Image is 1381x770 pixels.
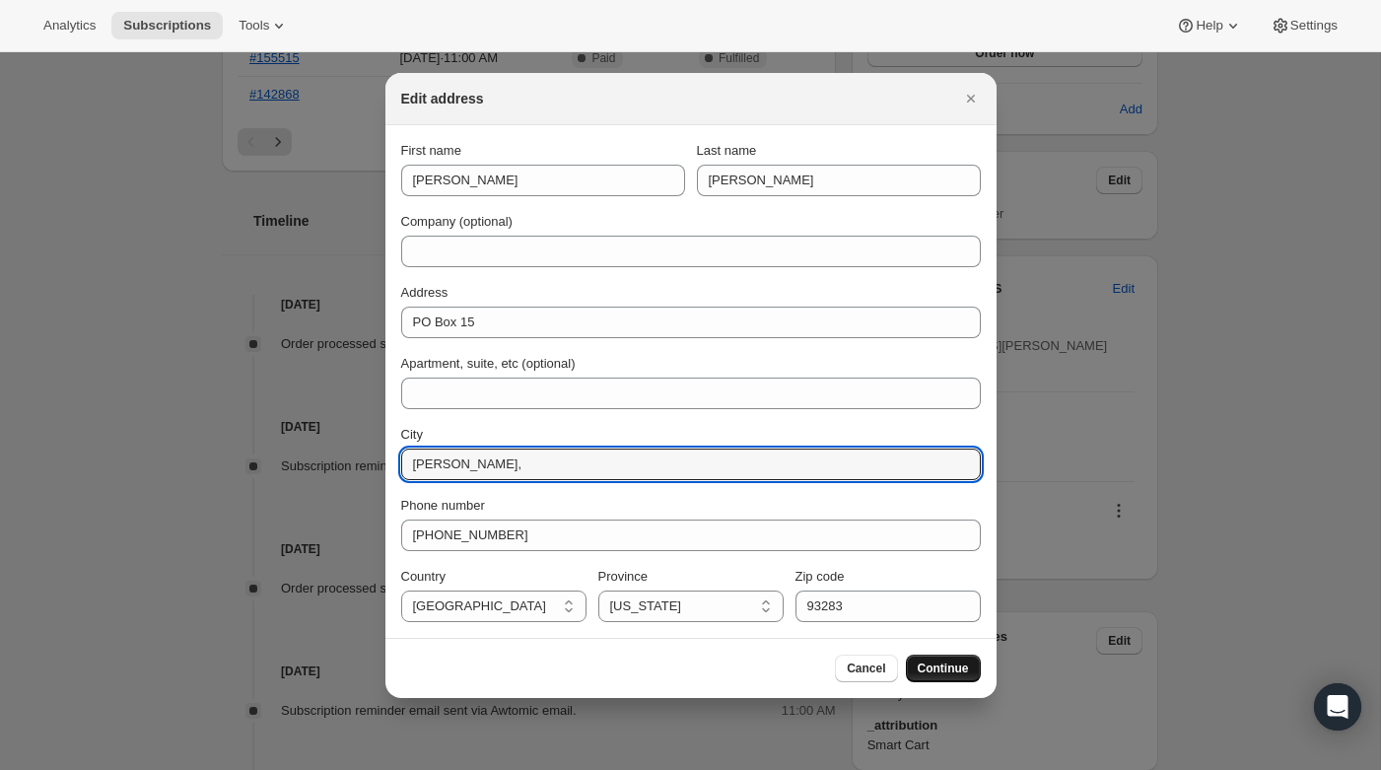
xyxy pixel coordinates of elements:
button: Help [1164,12,1254,39]
div: Open Intercom Messenger [1314,683,1361,731]
button: Close [957,85,985,112]
span: Continue [918,661,969,676]
span: City [401,427,423,442]
span: Province [598,569,649,584]
button: Analytics [32,12,107,39]
span: Tools [239,18,269,34]
button: Continue [906,655,981,682]
span: Apartment, suite, etc (optional) [401,356,576,371]
span: Company (optional) [401,214,513,229]
span: Phone number [401,498,485,513]
span: Help [1196,18,1222,34]
span: Subscriptions [123,18,211,34]
span: Settings [1290,18,1338,34]
span: First name [401,143,461,158]
button: Subscriptions [111,12,223,39]
button: Cancel [835,655,897,682]
h2: Edit address [401,89,484,108]
span: Zip code [795,569,845,584]
button: Tools [227,12,301,39]
span: Address [401,285,449,300]
span: Country [401,569,447,584]
span: Analytics [43,18,96,34]
span: Last name [697,143,757,158]
span: Cancel [847,661,885,676]
button: Settings [1259,12,1349,39]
